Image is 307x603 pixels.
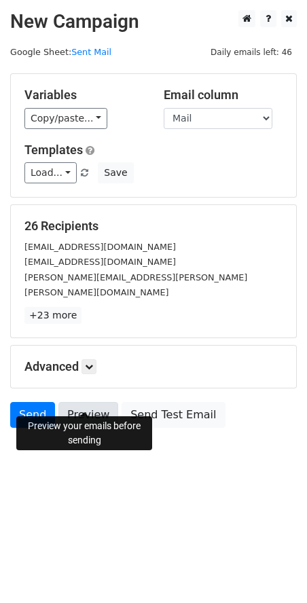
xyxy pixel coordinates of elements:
[24,143,83,157] a: Templates
[24,307,82,324] a: +23 more
[24,272,247,298] small: [PERSON_NAME][EMAIL_ADDRESS][PERSON_NAME][PERSON_NAME][DOMAIN_NAME]
[10,47,111,57] small: Google Sheet:
[10,402,55,428] a: Send
[24,242,176,252] small: [EMAIL_ADDRESS][DOMAIN_NAME]
[239,538,307,603] div: 聊天小工具
[24,359,283,374] h5: Advanced
[58,402,118,428] a: Preview
[206,47,297,57] a: Daily emails left: 46
[164,88,283,103] h5: Email column
[206,45,297,60] span: Daily emails left: 46
[24,162,77,183] a: Load...
[24,219,283,234] h5: 26 Recipients
[10,10,297,33] h2: New Campaign
[98,162,133,183] button: Save
[24,257,176,267] small: [EMAIL_ADDRESS][DOMAIN_NAME]
[16,416,152,450] div: Preview your emails before sending
[24,88,143,103] h5: Variables
[239,538,307,603] iframe: Chat Widget
[122,402,225,428] a: Send Test Email
[24,108,107,129] a: Copy/paste...
[71,47,111,57] a: Sent Mail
